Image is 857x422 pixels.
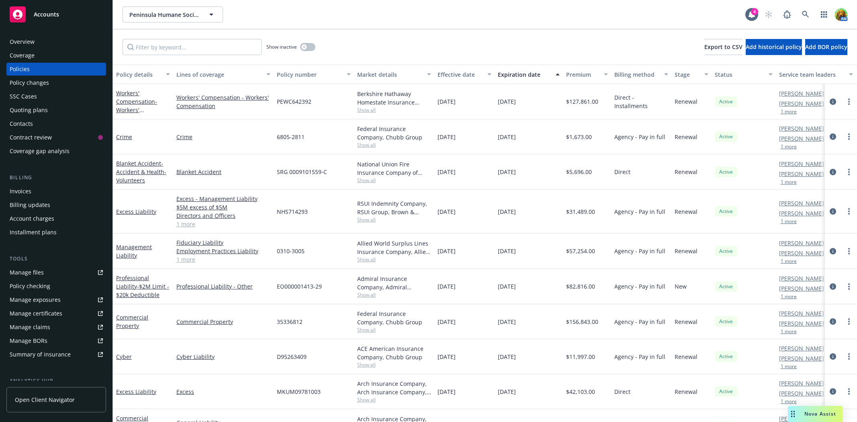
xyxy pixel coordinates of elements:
div: Policy details [116,70,161,79]
button: 1 more [781,399,797,404]
span: [DATE] [438,387,456,396]
div: Coverage gap analysis [10,145,70,158]
a: Contacts [6,117,106,130]
span: EO000001413-29 [277,282,322,291]
div: Tools [6,255,106,263]
a: Installment plans [6,226,106,239]
a: circleInformation [828,387,838,396]
span: [DATE] [498,387,516,396]
span: $42,103.00 [566,387,595,396]
a: Cyber [116,353,132,361]
span: Open Client Navigator [15,395,75,404]
span: [DATE] [498,282,516,291]
div: Arch Insurance Company, Arch Insurance Company, [PERSON_NAME] and Company [357,379,431,396]
a: more [844,317,854,326]
div: Policy number [277,70,342,79]
a: Blanket Accident [176,168,270,176]
a: [PERSON_NAME] [779,160,824,168]
a: Summary of insurance [6,348,106,361]
span: $82,816.00 [566,282,595,291]
div: Admiral Insurance Company, Admiral Insurance Group ([PERSON_NAME] Corporation), Brown & Riding In... [357,275,431,291]
span: Renewal [675,247,697,255]
span: Show all [357,256,431,263]
a: more [844,352,854,361]
span: [DATE] [438,97,456,106]
a: Policy changes [6,76,106,89]
a: [PERSON_NAME] [779,319,824,328]
button: Billing method [611,65,671,84]
span: [DATE] [498,318,516,326]
span: Export to CSV [704,43,742,51]
span: Show all [357,291,431,298]
a: Professional Liability [116,274,169,299]
span: Show all [357,326,431,333]
button: 1 more [781,329,797,334]
a: Contract review [6,131,106,144]
span: MKUM09781003 [277,387,321,396]
span: $5,696.00 [566,168,592,176]
span: [DATE] [498,352,516,361]
button: Peninsula Humane Society & SPCA [123,6,223,23]
a: Manage claims [6,321,106,334]
a: Excess Liability [116,208,156,215]
a: Workers' Compensation [116,89,157,122]
a: Manage certificates [6,307,106,320]
a: more [844,132,854,141]
span: [DATE] [438,247,456,255]
a: Billing updates [6,199,106,211]
span: Show all [357,141,431,148]
div: Federal Insurance Company, Chubb Group [357,309,431,326]
a: circleInformation [828,317,838,326]
a: Account charges [6,212,106,225]
span: PEWC642392 [277,97,311,106]
div: Manage exposures [10,293,61,306]
button: 1 more [781,219,797,224]
a: [PERSON_NAME] [779,209,824,217]
a: [PERSON_NAME] [779,99,824,108]
a: Switch app [816,6,832,23]
span: [DATE] [498,247,516,255]
a: circleInformation [828,207,838,216]
button: Service team leaders [776,65,856,84]
span: Nova Assist [804,410,836,417]
a: more [844,167,854,177]
div: 4 [751,8,758,15]
a: [PERSON_NAME] [779,249,824,257]
span: Show all [357,107,431,113]
div: Quoting plans [10,104,48,117]
a: Professional Liability - Other [176,282,270,291]
div: Manage BORs [10,334,47,347]
span: Show all [357,361,431,368]
button: 1 more [781,294,797,299]
span: Renewal [675,207,697,216]
a: Excess Liability [116,388,156,395]
button: Lines of coverage [173,65,274,84]
div: Lines of coverage [176,70,262,79]
span: Show inactive [266,43,297,50]
a: Accounts [6,3,106,26]
div: Coverage [10,49,35,62]
a: circleInformation [828,246,838,256]
span: - Accident & Health-Volunteers [116,160,166,184]
div: Billing updates [10,199,50,211]
a: Blanket Accident [116,160,166,184]
a: more [844,207,854,216]
button: 1 more [781,144,797,149]
a: Manage BORs [6,334,106,347]
span: Active [718,283,734,290]
div: Federal Insurance Company, Chubb Group [357,125,431,141]
a: more [844,387,854,396]
a: Commercial Property [176,318,270,326]
span: 0310-3005 [277,247,305,255]
span: Show all [357,216,431,223]
span: Direct - Installments [614,93,668,110]
div: Manage files [10,266,44,279]
a: Workers' Compensation - Workers' Compensation [176,93,270,110]
a: Coverage gap analysis [6,145,106,158]
button: Add historical policy [746,39,802,55]
a: [PERSON_NAME] [779,344,824,352]
div: Expiration date [498,70,551,79]
a: circleInformation [828,132,838,141]
div: Market details [357,70,422,79]
a: Quoting plans [6,104,106,117]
